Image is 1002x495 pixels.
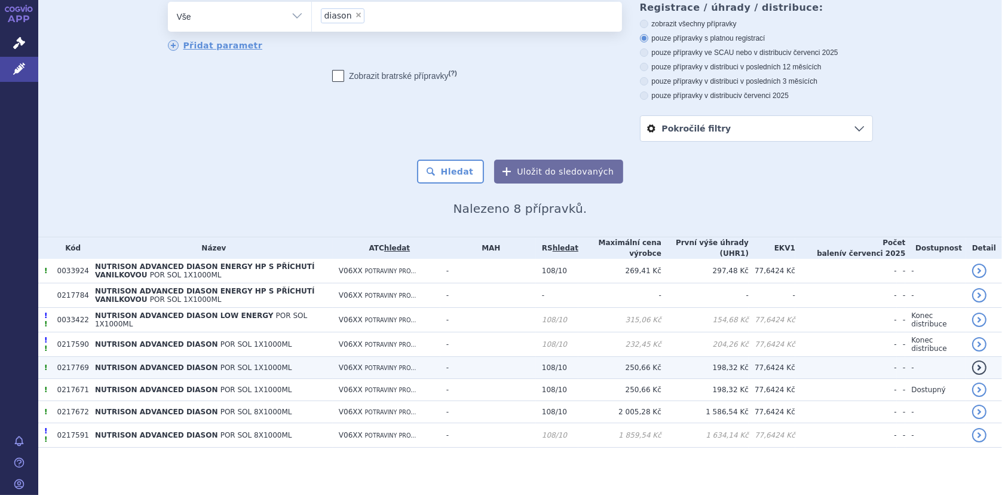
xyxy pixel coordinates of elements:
span: POTRAVINY PRO... [365,409,416,415]
td: 77,6424 Kč [749,401,795,423]
label: pouze přípravky s platnou registrací [640,33,873,43]
span: POR SOL 1X1000ML [220,340,292,349]
label: Zobrazit bratrské přípravky [332,70,457,82]
span: POTRAVINY PRO... [365,365,416,371]
a: Přidat parametr [168,40,263,51]
h3: Registrace / úhrady / distribuce: [640,2,873,13]
label: pouze přípravky ve SCAU nebo v distribuci [640,48,873,57]
input: diason [368,8,375,23]
a: detail [972,313,986,327]
td: - [905,357,966,379]
th: Detail [966,237,1002,259]
td: - [905,423,966,448]
td: - [440,401,536,423]
th: Dostupnost [905,237,966,259]
span: V06XX [339,291,363,300]
td: 0217591 [51,423,89,448]
span: POR SOL 1X1000ML [150,295,222,304]
td: - [897,259,906,283]
th: RS [536,237,578,259]
a: hledat [553,244,578,252]
span: POTRAVINY PRO... [365,268,416,274]
a: hledat [384,244,410,252]
td: - [905,283,966,308]
td: 0217769 [51,357,89,379]
td: - [905,259,966,283]
td: Dostupný [905,379,966,401]
td: - [795,357,897,379]
th: První výše úhrady (UHR1) [661,237,749,259]
label: zobrazit všechny přípravky [640,19,873,29]
td: - [661,283,749,308]
td: Konec distribuce [905,308,966,332]
a: detail [972,337,986,352]
span: NUTRISON ADVANCED DIASON [95,431,218,439]
span: × [355,11,362,19]
td: 1 634,14 Kč [661,423,749,448]
td: 1 859,54 Kč [578,423,661,448]
th: Počet balení [795,237,906,259]
td: - [795,259,897,283]
td: 0033924 [51,259,89,283]
a: detail [972,360,986,375]
label: pouze přípravky v distribuci v posledních 3 měsících [640,77,873,86]
span: POTRAVINY PRO... [365,341,416,348]
th: ATC [333,237,440,259]
span: 108/10 [542,267,567,275]
span: 108/10 [542,363,567,372]
span: NUTRISON ADVANCED DIASON [95,386,218,394]
span: Tento přípravek má více úhrad. [44,320,47,328]
td: - [897,332,906,357]
span: Tento přípravek má více úhrad. [44,344,47,353]
td: 269,41 Kč [578,259,661,283]
td: 0217590 [51,332,89,357]
td: 77,6424 Kč [749,332,795,357]
td: 0217784 [51,283,89,308]
span: 108/10 [542,431,567,439]
span: V06XX [339,431,363,439]
td: 204,26 Kč [661,332,749,357]
th: EKV1 [749,237,795,259]
td: - [897,423,906,448]
label: pouze přípravky v distribuci v posledních 12 měsících [640,62,873,72]
td: 0217671 [51,379,89,401]
span: POR SOL 8X1000ML [220,408,292,416]
span: Tento přípravek má více úhrad. [44,363,47,372]
a: Pokročilé filtry [641,116,872,141]
td: - [440,308,536,332]
span: Tento přípravek má více úhrad. [44,435,47,444]
td: 0033422 [51,308,89,332]
button: Uložit do sledovaných [494,160,623,184]
a: detail [972,405,986,419]
label: pouze přípravky v distribuci [640,91,873,100]
td: Konec distribuce [905,332,966,357]
span: Poslední data tohoto produktu jsou ze SCAU platného k 01.01.2025. [44,427,47,435]
td: 77,6424 Kč [749,259,795,283]
td: - [897,379,906,401]
td: - [440,379,536,401]
th: Název [89,237,333,259]
span: 108/10 [542,386,567,394]
span: v červenci 2025 [739,91,789,100]
th: Maximální cena výrobce [578,237,661,259]
td: - [440,357,536,379]
td: 2 005,28 Kč [578,401,661,423]
span: 108/10 [542,340,567,349]
td: - [897,308,906,332]
td: - [897,401,906,423]
td: 315,06 Kč [578,308,661,332]
span: Nalezeno 8 přípravků. [453,201,587,216]
span: POR SOL 1X1000ML [220,386,292,394]
span: Tento přípravek má více úhrad. [44,408,47,416]
a: detail [972,428,986,442]
td: 250,66 Kč [578,379,661,401]
td: 198,32 Kč [661,379,749,401]
span: Tento přípravek má více úhrad. [44,267,47,275]
span: V06XX [339,363,363,372]
td: - [795,379,897,401]
span: V06XX [339,408,363,416]
td: - [440,283,536,308]
td: 77,6424 Kč [749,308,795,332]
a: detail [972,264,986,278]
th: Kód [51,237,89,259]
